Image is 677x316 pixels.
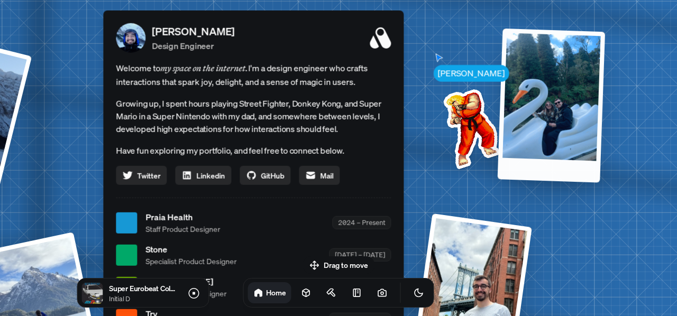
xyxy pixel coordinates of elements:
p: Have fun exploring my portfolio, and feel free to connect below. [116,144,391,157]
span: Senior Product Designer [145,288,226,299]
p: Initial D [109,294,177,304]
a: GitHub [240,166,290,185]
span: GitHub [261,170,284,181]
a: Home [248,282,291,303]
span: Mail [320,170,333,181]
span: [DOMAIN_NAME] [145,275,226,288]
span: Specialist Product Designer [145,256,236,267]
p: Super Eurobeat Collection [109,283,177,294]
span: Twitter [137,170,160,181]
span: Staff Product Designer [145,224,220,235]
a: Mail [299,166,340,185]
div: 2024 – Present [332,216,391,229]
img: Profile Picture [116,23,145,53]
em: my space on the internet. [160,63,248,73]
a: Twitter [116,166,167,185]
p: Design Engineer [152,40,234,52]
img: Profile example [416,73,523,180]
span: Welcome to I'm a design engineer who crafts interactions that spark joy, delight, and a sense of ... [116,61,391,89]
span: Linkedin [196,170,225,181]
div: [DATE] – [DATE] [329,248,391,262]
button: Toggle Theme [408,282,429,303]
p: [PERSON_NAME] [152,24,234,40]
span: Praia Health [145,211,220,224]
h1: Home [266,287,286,298]
span: Stone [145,243,236,256]
p: Growing up, I spent hours playing Street Fighter, Donkey Kong, and Super Mario in a Super Nintend... [116,97,391,135]
a: Linkedin [175,166,231,185]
